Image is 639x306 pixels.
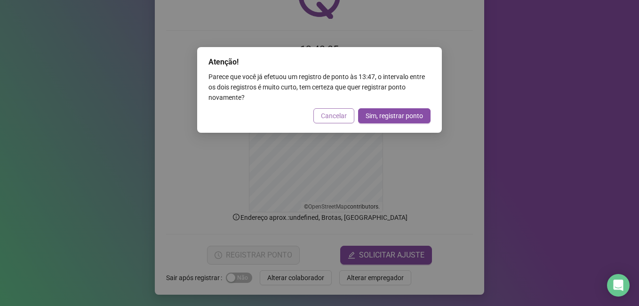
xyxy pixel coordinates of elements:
div: Atenção! [208,56,431,68]
div: Open Intercom Messenger [607,274,630,297]
button: Cancelar [313,108,354,123]
span: Sim, registrar ponto [366,111,423,121]
span: Cancelar [321,111,347,121]
button: Sim, registrar ponto [358,108,431,123]
div: Parece que você já efetuou um registro de ponto às 13:47 , o intervalo entre os dois registros é ... [208,72,431,103]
